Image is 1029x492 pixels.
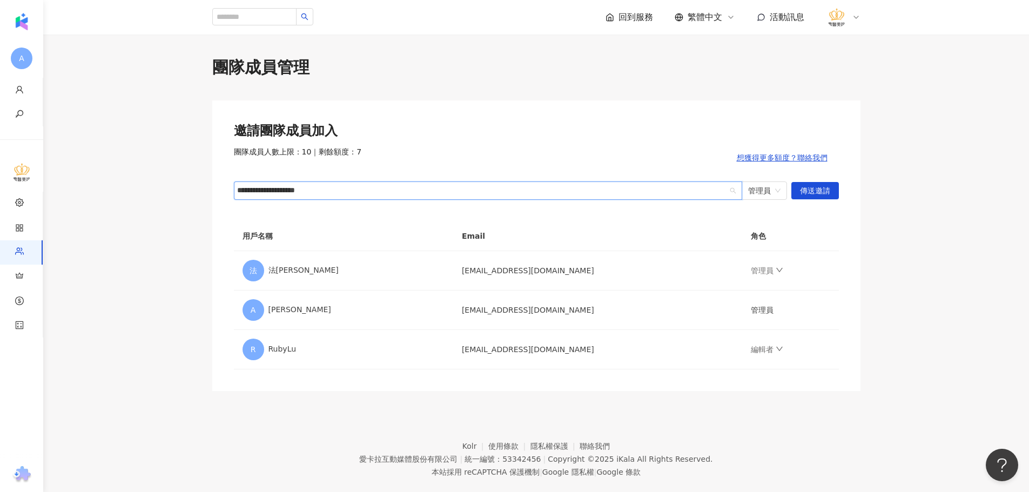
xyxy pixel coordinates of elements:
[251,343,256,355] span: R
[465,455,541,463] div: 統一編號：53342456
[530,442,580,450] a: 隱私權保護
[548,455,712,463] div: Copyright © 2025 All Rights Reserved.
[826,7,847,28] img: %E6%B3%95%E5%96%AC%E9%86%AB%E7%BE%8E%E8%A8%BA%E6%89%80_LOGO%20.png
[596,468,641,476] a: Google 條款
[243,299,445,321] div: [PERSON_NAME]
[15,314,24,339] span: calculator
[606,11,653,23] a: 回到服務
[234,122,839,140] div: 邀請團隊成員加入
[751,345,783,354] a: 編輯者
[460,455,462,463] span: |
[11,162,32,183] img: %E6%B3%95%E5%96%AC%E9%86%AB%E7%BE%8E%E8%A8%BA%E6%89%80_LOGO%20.png
[19,52,24,64] span: A
[11,466,32,483] img: chrome extension
[488,442,530,450] a: 使用條款
[742,221,839,251] th: 角色
[770,12,804,22] span: 活動訊息
[251,304,256,316] span: A
[453,251,742,291] td: [EMAIL_ADDRESS][DOMAIN_NAME]
[986,449,1018,481] iframe: Help Scout Beacon - Open
[212,56,860,79] div: 團隊成員管理
[737,153,828,162] span: 想獲得更多額度？聯絡我們
[800,183,830,200] span: 傳送邀請
[243,260,445,281] div: 法[PERSON_NAME]
[453,291,742,330] td: [EMAIL_ADDRESS][DOMAIN_NAME]
[234,147,362,169] span: 團隊成員人數上限：10 ｜ 剩餘額度：7
[453,330,742,369] td: [EMAIL_ADDRESS][DOMAIN_NAME]
[234,221,453,251] th: 用戶名稱
[15,79,24,103] span: user
[751,266,783,275] a: 管理員
[616,455,635,463] a: iKala
[359,455,458,463] div: 愛卡拉互動媒體股份有限公司
[748,182,781,199] span: 管理員
[725,147,839,169] button: 想獲得更多額度？聯絡我們
[462,442,488,450] a: Kolr
[432,466,641,478] span: 本站採用 reCAPTCHA 保護機制
[580,442,610,450] a: 聯絡我們
[543,455,546,463] span: |
[594,468,597,476] span: |
[540,468,542,476] span: |
[776,266,783,274] span: down
[542,468,594,476] a: Google 隱私權
[15,217,24,241] span: appstore
[618,11,653,23] span: 回到服務
[688,11,722,23] span: 繁體中文
[453,221,742,251] th: Email
[791,182,839,199] button: 傳送邀請
[250,265,257,277] span: 法
[243,339,445,360] div: RubyLu
[742,291,839,330] td: 管理員
[301,13,308,21] span: search
[776,345,783,353] span: down
[13,13,30,30] img: logo icon
[15,290,24,314] span: dollar
[15,103,24,127] span: key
